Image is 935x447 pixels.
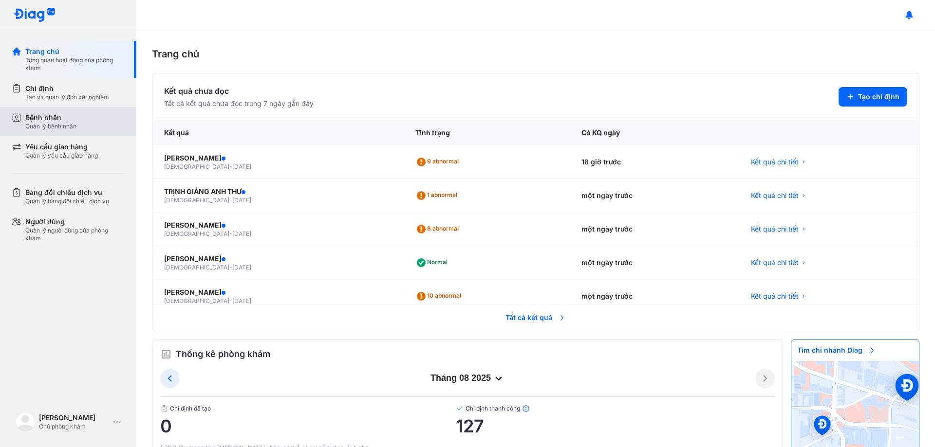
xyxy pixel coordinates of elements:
span: 0 [160,416,456,436]
div: Kết quả chưa đọc [164,85,314,97]
span: Tất cả kết quả [500,307,572,328]
div: Bệnh nhân [25,113,76,123]
div: [PERSON_NAME] [164,153,392,163]
div: Trang chủ [25,47,125,56]
span: Kết quả chi tiết [751,258,799,268]
div: Chủ phòng khám [39,423,109,430]
img: order.5a6da16c.svg [160,348,172,360]
div: một ngày trước [570,213,739,246]
div: một ngày trước [570,246,739,280]
img: logo [16,412,35,431]
span: Chỉ định đã tạo [160,405,456,412]
div: [PERSON_NAME] [39,413,109,423]
div: TRỊNH GIẢNG ANH THƯ [164,187,392,197]
span: Tạo chỉ định [858,92,899,102]
div: [PERSON_NAME] [164,287,392,297]
button: Tạo chỉ định [839,87,907,107]
div: một ngày trước [570,179,739,213]
span: 127 [456,416,775,436]
span: Kết quả chi tiết [751,157,799,167]
span: [DATE] [232,163,251,170]
div: Quản lý bảng đối chiếu dịch vụ [25,197,109,205]
div: Quản lý người dùng của phòng khám [25,227,125,242]
span: [DATE] [232,264,251,271]
span: Tìm chi nhánh Diag [791,340,882,361]
div: Có KQ ngày [570,120,739,145]
div: Bảng đối chiếu dịch vụ [25,188,109,197]
span: [DATE] [232,230,251,237]
div: một ngày trước [570,280,739,313]
span: [DEMOGRAPHIC_DATA] [164,264,229,271]
div: Normal [415,255,451,270]
div: Quản lý yêu cầu giao hàng [25,152,98,160]
div: Chỉ định [25,84,109,93]
span: Chỉ định thành công [456,405,775,412]
img: logo [14,8,56,23]
div: 10 abnormal [415,288,465,304]
span: [DATE] [232,197,251,204]
div: Tất cả kết quả chưa đọc trong 7 ngày gần đây [164,99,314,108]
img: checked-green.01cc79e0.svg [456,405,464,412]
span: [DEMOGRAPHIC_DATA] [164,230,229,237]
img: document.50c4cfd0.svg [160,405,168,412]
div: Tạo và quản lý đơn xét nghiệm [25,93,109,101]
div: [PERSON_NAME] [164,220,392,230]
div: 8 abnormal [415,221,463,237]
span: [DATE] [232,297,251,304]
img: info.7e716105.svg [522,405,530,412]
span: - [229,197,232,204]
div: Kết quả [152,120,404,145]
div: Tình trạng [404,120,570,145]
span: - [229,297,232,304]
div: Tổng quan hoạt động của phòng khám [25,56,125,72]
div: Quản lý bệnh nhân [25,123,76,130]
div: tháng 08 2025 [180,373,755,384]
span: Kết quả chi tiết [751,291,799,301]
div: 1 abnormal [415,188,461,203]
span: Kết quả chi tiết [751,224,799,234]
span: - [229,230,232,237]
span: [DEMOGRAPHIC_DATA] [164,297,229,304]
div: Người dùng [25,217,125,227]
div: 18 giờ trước [570,145,739,179]
div: Trang chủ [152,47,919,61]
span: [DEMOGRAPHIC_DATA] [164,197,229,204]
div: 9 abnormal [415,154,463,170]
span: - [229,264,232,271]
span: [DEMOGRAPHIC_DATA] [164,163,229,170]
span: Thống kê phòng khám [176,347,270,361]
span: - [229,163,232,170]
span: Kết quả chi tiết [751,191,799,200]
div: [PERSON_NAME] [164,254,392,264]
div: Yêu cầu giao hàng [25,142,98,152]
